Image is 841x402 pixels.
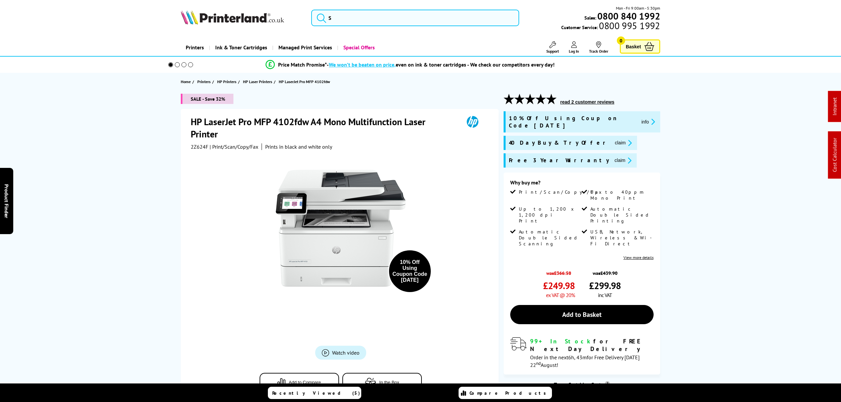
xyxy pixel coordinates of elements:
[613,139,634,147] button: promo-description
[626,42,641,51] span: Basket
[589,279,621,292] span: £299.98
[210,143,258,150] span: | Print/Scan/Copy/Fax
[554,270,571,276] strike: £366.58
[584,15,596,21] span: Sales:
[197,78,212,85] a: Printers
[268,387,361,399] a: Recently Viewed (5)
[504,381,660,388] div: Toner Cartridge Costs
[509,157,609,164] span: Free 3 Year Warranty
[598,292,612,298] span: inc VAT
[546,292,575,298] span: ex VAT @ 20%
[197,78,211,85] span: Printers
[181,10,284,25] img: Printerland Logo
[379,380,399,385] span: In the Box
[191,116,457,140] h1: HP LaserJet Pro MFP 4102fdw A4 Mono Multifunction Laser Printer
[217,78,238,85] a: HP Printers
[181,78,191,85] span: Home
[519,229,580,247] span: Automatic Double Sided Scanning
[191,143,208,150] span: 2Z624F
[243,78,272,85] span: HP Laser Printers
[613,157,633,164] button: promo-description
[519,189,604,195] span: Print/Scan/Copy/Fax
[597,10,660,22] b: 0800 840 1992
[530,337,593,345] span: 99+ In Stock
[831,98,838,116] a: Intranet
[510,179,654,189] div: Why buy me?
[265,143,332,150] i: Prints in black and white only
[181,39,209,56] a: Printers
[332,349,360,356] span: Watch video
[616,5,660,11] span: Mon - Fri 9:00am - 5:30pm
[510,305,654,324] a: Add to Basket
[589,41,608,54] a: Track Order
[519,206,580,224] span: Up to 1,200 x 1,200 dpi Print
[569,41,579,54] a: Log In
[272,390,360,396] span: Recently Viewed (5)
[470,390,550,396] span: Compare Products
[536,360,541,366] sup: nd
[543,279,575,292] span: £249.98
[279,79,330,84] span: HP LaserJet Pro MFP 4102fdw
[181,94,233,104] span: SALE - Save 32%
[530,337,654,353] div: for FREE Next Day Delivery
[831,138,838,172] a: Cost Calculator
[590,229,652,247] span: USB, Network, Wireless & Wi-Fi Direct
[217,78,236,85] span: HP Printers
[530,354,640,368] span: Order in the next for Free Delivery [DATE] 22 August!
[590,189,652,201] span: Up to 40ppm Mono Print
[3,184,10,218] span: Product Finder
[561,23,660,30] span: Customer Service:
[509,139,610,147] span: 40 Day Buy & Try Offer
[509,115,636,129] span: 10% Off Using Coupon Code [DATE]
[327,61,555,68] div: - even on ink & toner cartridges - We check our competitors every day!
[605,381,610,386] sup: Cost per page
[623,255,654,260] a: View more details
[276,163,406,293] img: HP LaserJet Pro MFP 4102fdw
[337,39,380,56] a: Special Offers
[289,380,321,385] span: Add to Compare
[558,99,616,105] button: read 2 customer reviews
[272,39,337,56] a: Managed Print Services
[159,59,661,71] li: modal_Promise
[617,36,625,45] span: 0
[543,267,575,276] span: was
[315,346,366,360] a: Product_All_Videos
[589,267,621,276] span: was
[596,13,660,19] a: 0800 840 1992
[510,337,654,368] div: modal_delivery
[568,354,587,361] span: 6h, 43m
[459,387,552,399] a: Compare Products
[278,61,327,68] span: Price Match Promise*
[546,49,559,54] span: Support
[181,10,303,26] a: Printerland Logo
[600,270,618,276] strike: £439.90
[598,23,660,29] span: 0800 995 1992
[590,206,652,224] span: Automatic Double Sided Printing
[243,78,274,85] a: HP Laser Printers
[329,61,396,68] span: We won’t be beaten on price,
[260,373,339,392] button: Add to Compare
[181,78,192,85] a: Home
[569,49,579,54] span: Log In
[215,39,267,56] span: Ink & Toner Cartridges
[620,39,660,54] a: Basket 0
[639,118,657,126] button: promo-description
[457,116,488,128] img: HP
[311,10,519,26] input: S
[209,39,272,56] a: Ink & Toner Cartridges
[342,373,422,392] button: In the Box
[546,41,559,54] a: Support
[392,259,427,283] div: 10% Off Using Coupon Code [DATE]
